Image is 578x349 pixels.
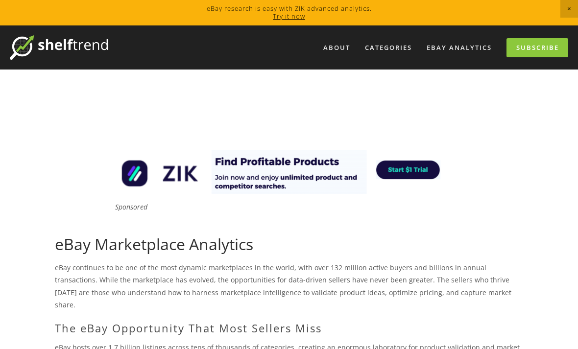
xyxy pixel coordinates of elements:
img: ShelfTrend [10,35,108,60]
p: eBay continues to be one of the most dynamic marketplaces in the world, with over 132 million act... [55,261,523,311]
a: Subscribe [506,38,568,57]
div: Categories [359,40,418,56]
h1: eBay Marketplace Analytics [55,235,523,254]
a: About [317,40,357,56]
h2: The eBay Opportunity That Most Sellers Miss [55,322,523,334]
a: Try it now [273,12,305,21]
em: Sponsored [115,202,147,211]
a: eBay Analytics [420,40,498,56]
